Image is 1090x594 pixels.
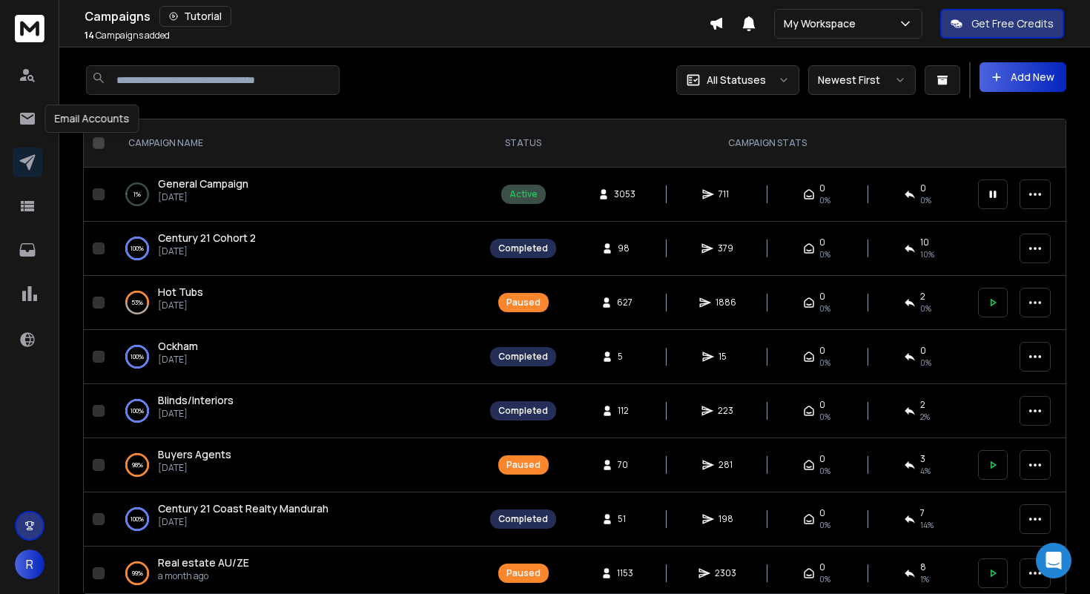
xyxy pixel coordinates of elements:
[158,447,231,462] a: Buyers Agents
[920,453,925,465] span: 3
[971,16,1054,31] p: Get Free Credits
[498,242,548,254] div: Completed
[158,408,234,420] p: [DATE]
[819,453,825,465] span: 0
[158,570,249,582] p: a month ago
[158,245,256,257] p: [DATE]
[618,405,632,417] span: 112
[716,297,736,308] span: 1886
[131,512,144,527] p: 100 %
[920,411,930,423] span: 2 %
[110,168,481,222] td: 1%General Campaign[DATE]
[506,567,541,579] div: Paused
[15,550,44,579] button: R
[719,513,733,525] span: 198
[158,176,248,191] a: General Campaign
[719,459,733,471] span: 281
[110,330,481,384] td: 100%Ockham[DATE]
[498,405,548,417] div: Completed
[614,188,635,200] span: 3053
[618,513,632,525] span: 51
[819,573,830,585] span: 0%
[506,297,541,308] div: Paused
[158,516,328,528] p: [DATE]
[618,242,632,254] span: 98
[498,351,548,363] div: Completed
[718,405,733,417] span: 223
[920,357,931,369] span: 0 %
[819,345,825,357] span: 0
[85,30,170,42] p: Campaigns added
[920,519,934,531] span: 14 %
[158,393,234,407] span: Blinds/Interiors
[565,119,969,168] th: CAMPAIGN STATS
[131,349,144,364] p: 100 %
[819,519,830,531] span: 0%
[618,351,632,363] span: 5
[920,291,925,303] span: 2
[158,339,198,354] a: Ockham
[110,492,481,547] td: 100%Century 21 Coast Realty Mandurah[DATE]
[506,459,541,471] div: Paused
[920,182,926,194] span: 0
[920,303,931,314] span: 0 %
[819,291,825,303] span: 0
[85,29,94,42] span: 14
[158,393,234,408] a: Blinds/Interiors
[819,399,825,411] span: 0
[158,462,231,474] p: [DATE]
[131,241,144,256] p: 100 %
[819,248,830,260] span: 0%
[719,351,733,363] span: 15
[158,555,249,570] a: Real estate AU/ZE
[159,6,231,27] button: Tutorial
[819,507,825,519] span: 0
[110,276,481,330] td: 53%Hot Tubs[DATE]
[158,501,328,515] span: Century 21 Coast Realty Mandurah
[718,242,733,254] span: 379
[819,561,825,573] span: 0
[158,285,203,299] span: Hot Tubs
[920,399,925,411] span: 2
[110,438,481,492] td: 98%Buyers Agents[DATE]
[158,501,328,516] a: Century 21 Coast Realty Mandurah
[940,9,1064,39] button: Get Free Credits
[1036,543,1071,578] div: Open Intercom Messenger
[920,345,926,357] span: 0
[715,567,736,579] span: 2303
[158,339,198,353] span: Ockham
[920,561,926,573] span: 8
[509,188,538,200] div: Active
[158,300,203,311] p: [DATE]
[158,191,248,203] p: [DATE]
[110,119,481,168] th: CAMPAIGN NAME
[110,222,481,276] td: 100%Century 21 Cohort 2[DATE]
[481,119,565,168] th: STATUS
[131,403,144,418] p: 100 %
[617,567,633,579] span: 1153
[920,194,931,206] span: 0 %
[819,194,830,206] span: 0%
[920,248,934,260] span: 10 %
[45,105,139,133] div: Email Accounts
[980,62,1066,92] button: Add New
[498,513,548,525] div: Completed
[158,231,256,245] a: Century 21 Cohort 2
[819,303,830,314] span: 0%
[819,357,830,369] span: 0%
[920,237,929,248] span: 10
[920,507,925,519] span: 7
[158,354,198,366] p: [DATE]
[784,16,862,31] p: My Workspace
[133,187,141,202] p: 1 %
[158,447,231,461] span: Buyers Agents
[707,73,766,88] p: All Statuses
[719,188,733,200] span: 711
[132,566,143,581] p: 99 %
[920,573,929,585] span: 1 %
[819,182,825,194] span: 0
